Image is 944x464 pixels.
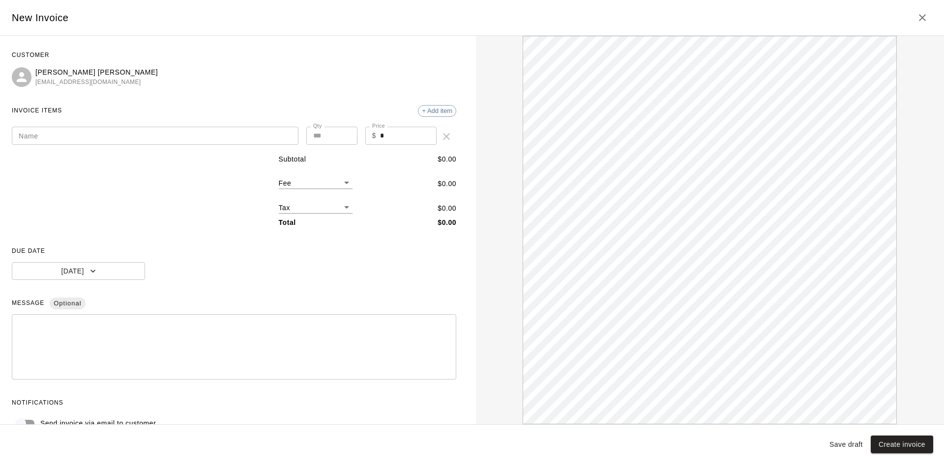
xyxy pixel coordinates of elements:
span: Optional [50,295,85,312]
span: DUE DATE [12,244,456,259]
div: + Add item [418,105,456,117]
span: + Add item [418,107,456,114]
span: MESSAGE [12,296,456,311]
label: Price [372,122,385,130]
button: Save draft [826,436,867,454]
span: NOTIFICATIONS [12,395,456,411]
p: $ [372,131,376,141]
button: [DATE] [12,262,145,280]
p: Subtotal [279,154,306,164]
label: Qty [313,122,322,130]
p: Send invoice via email to customer [40,418,156,429]
button: Close [913,8,932,27]
button: Create invoice [871,436,933,454]
p: $ 0.00 [438,154,456,164]
p: $ 0.00 [438,203,456,214]
b: Total [279,218,296,226]
h5: New Invoice [12,11,69,25]
p: [PERSON_NAME] [PERSON_NAME] [35,67,158,78]
p: $ 0.00 [438,179,456,189]
span: INVOICE ITEMS [12,103,62,119]
b: $ 0.00 [438,218,456,226]
span: [EMAIL_ADDRESS][DOMAIN_NAME] [35,78,158,87]
span: CUSTOMER [12,48,456,63]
